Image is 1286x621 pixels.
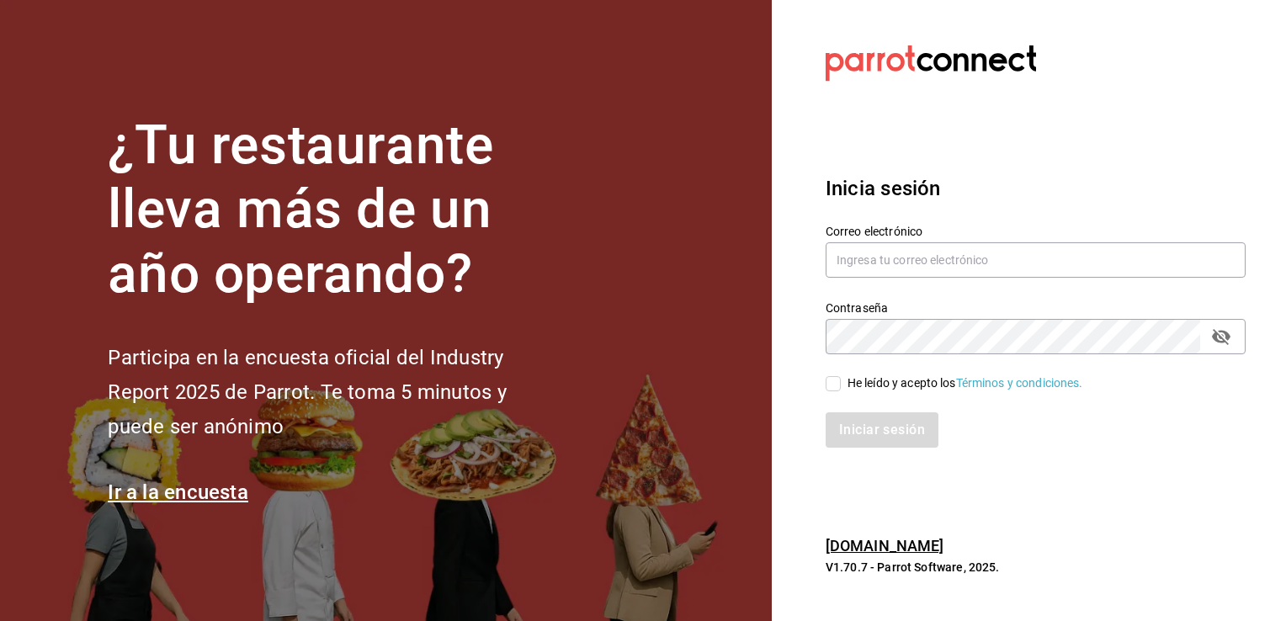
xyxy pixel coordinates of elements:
a: Términos y condiciones. [956,376,1083,390]
h3: Inicia sesión [826,173,1246,204]
button: passwordField [1207,322,1236,351]
label: Correo electrónico [826,225,1246,236]
a: Ir a la encuesta [108,480,248,504]
label: Contraseña [826,301,1246,313]
h1: ¿Tu restaurante lleva más de un año operando? [108,114,562,307]
a: [DOMAIN_NAME] [826,537,944,555]
p: V1.70.7 - Parrot Software, 2025. [826,559,1246,576]
h2: Participa en la encuesta oficial del Industry Report 2025 de Parrot. Te toma 5 minutos y puede se... [108,341,562,443]
input: Ingresa tu correo electrónico [826,242,1246,278]
div: He leído y acepto los [848,374,1083,392]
